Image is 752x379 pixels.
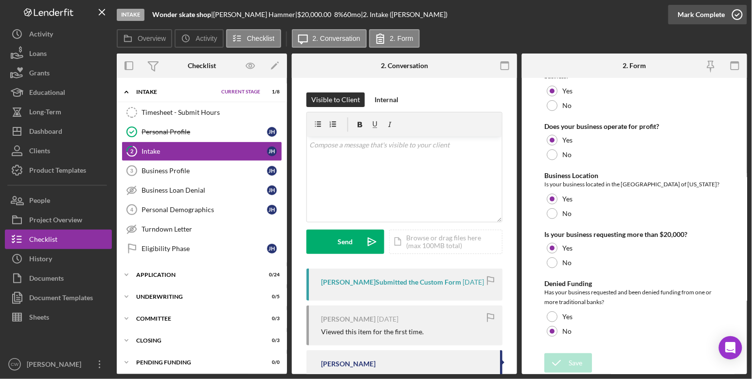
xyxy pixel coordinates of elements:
button: Send [306,230,384,254]
div: 0 / 24 [262,272,280,278]
a: Documents [5,269,112,288]
div: People [29,191,50,213]
div: Intake [117,9,144,21]
button: Visible to Client [306,92,365,107]
a: Eligibility PhaseJH [122,239,282,258]
div: Personal Profile [142,128,267,136]
div: Loans [29,44,47,66]
div: Internal [375,92,398,107]
div: Application [136,272,255,278]
button: Checklist [5,230,112,249]
div: [PERSON_NAME] Hammer | [213,11,297,18]
div: 60 mo [343,11,361,18]
button: Save [544,353,592,373]
div: | 2. Intake ([PERSON_NAME]) [361,11,448,18]
div: Clients [29,141,50,163]
label: Activity [196,35,217,42]
div: Send [338,230,353,254]
time: 2025-08-10 17:54 [463,278,484,286]
div: 1 / 8 [262,89,280,95]
button: Mark Complete [668,5,747,24]
div: Open Intercom Messenger [719,336,742,360]
div: Does your business operate for profit? [544,123,724,130]
label: No [562,102,572,109]
label: No [562,327,572,335]
a: Loans [5,44,112,63]
button: Educational [5,83,112,102]
a: People [5,191,112,210]
a: 4Personal DemographicsJH [122,200,282,219]
div: Intake [136,89,216,95]
div: Document Templates [29,288,93,310]
div: Checklist [29,230,57,252]
div: 0 / 5 [262,294,280,300]
div: | [152,11,213,18]
div: History [29,249,52,271]
div: Timesheet - Submit Hours [142,108,282,116]
div: J H [267,127,277,137]
label: Yes [562,244,573,252]
div: Eligibility Phase [142,245,267,253]
div: 0 / 3 [262,338,280,343]
div: Project Overview [29,210,82,232]
button: Long-Term [5,102,112,122]
div: Has your business requested and been denied funding from one or more traditional banks? [544,288,724,307]
button: Product Templates [5,161,112,180]
a: Document Templates [5,288,112,307]
label: 2. Conversation [313,35,360,42]
button: Sheets [5,307,112,327]
label: No [562,151,572,159]
a: Activity [5,24,112,44]
label: No [562,259,572,267]
div: Turndown Letter [142,225,282,233]
div: Dashboard [29,122,62,144]
div: [PERSON_NAME] Submitted the Custom Form [321,278,461,286]
text: CW [11,362,19,367]
tspan: 2 [130,148,133,154]
div: 0 / 3 [262,316,280,322]
div: Grants [29,63,50,85]
div: Committee [136,316,255,322]
div: Sheets [29,307,49,329]
div: 0 / 0 [262,360,280,365]
div: Denied Funding [544,280,724,288]
button: Grants [5,63,112,83]
tspan: 3 [130,168,133,174]
div: Is your business requesting more than $20,000? [544,231,724,238]
div: Closing [136,338,255,343]
label: Checklist [247,35,275,42]
button: Project Overview [5,210,112,230]
div: Documents [29,269,64,290]
div: Business Loan Denial [142,186,267,194]
label: Overview [138,35,166,42]
label: Yes [562,313,573,321]
div: [PERSON_NAME] [321,315,376,323]
div: Intake [142,147,267,155]
button: Dashboard [5,122,112,141]
button: 2. Conversation [292,29,367,48]
button: 2. Form [369,29,420,48]
div: Visible to Client [311,92,360,107]
div: J H [267,205,277,215]
a: 2IntakeJH [122,142,282,161]
button: Checklist [226,29,281,48]
div: [PERSON_NAME] [24,355,88,377]
label: Yes [562,136,573,144]
button: CW[PERSON_NAME] [5,355,112,374]
div: 2. Form [623,62,646,70]
div: Checklist [188,62,216,70]
div: J H [267,146,277,156]
div: Underwriting [136,294,255,300]
div: Save [569,353,582,373]
div: Business Location [544,172,724,180]
div: Is your business located in the [GEOGRAPHIC_DATA] of [US_STATE]? [544,180,724,189]
button: History [5,249,112,269]
label: 2. Form [390,35,413,42]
